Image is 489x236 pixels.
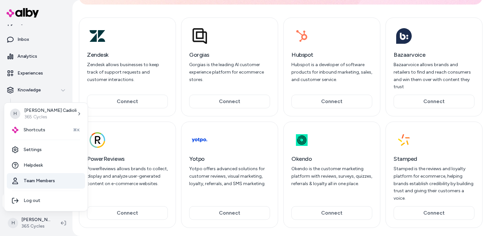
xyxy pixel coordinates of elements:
div: Log out [7,193,85,208]
a: Team Members [7,173,85,189]
span: Helpdesk [24,162,43,169]
p: [PERSON_NAME] Cadioli [24,107,77,114]
a: Settings [7,142,85,158]
span: Shortcuts [24,127,45,133]
img: alby Logo [12,127,18,133]
p: 365 Cycles [24,114,77,120]
span: H [10,109,20,119]
span: ⌘K [73,127,80,133]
